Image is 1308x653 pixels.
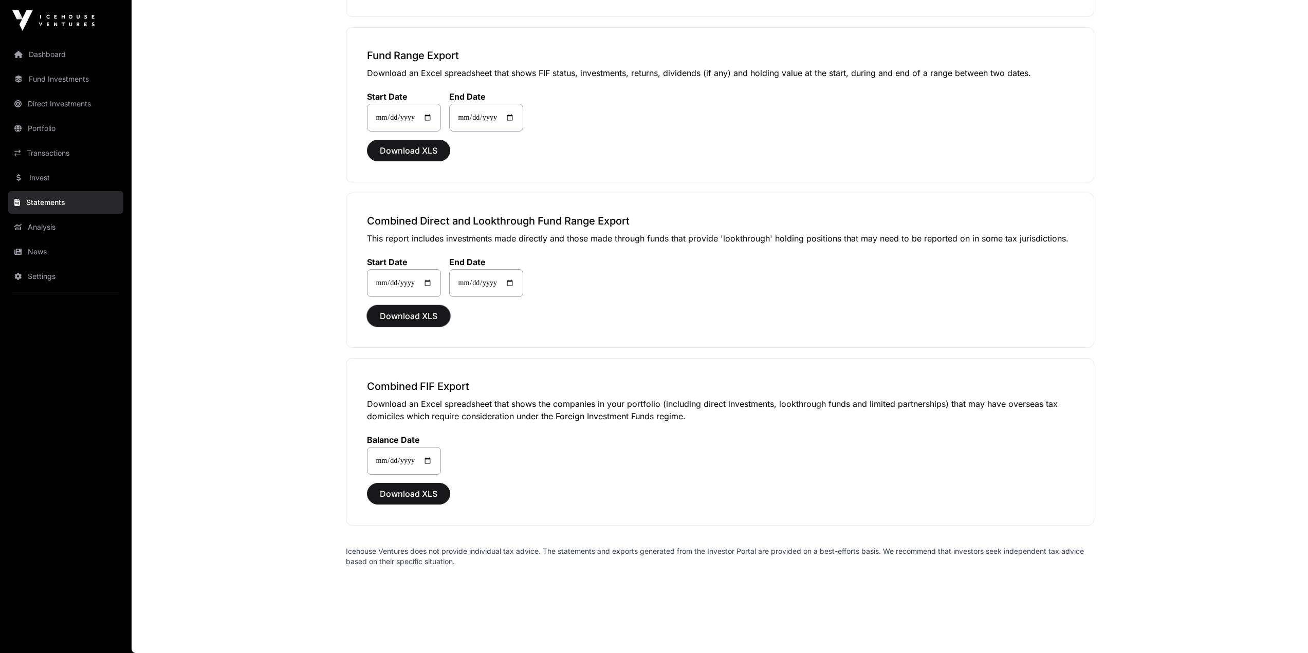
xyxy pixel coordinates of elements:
[367,398,1073,422] p: Download an Excel spreadsheet that shows the companies in your portfolio (including direct invest...
[367,140,450,161] button: Download XLS
[380,310,437,322] span: Download XLS
[8,240,123,263] a: News
[380,144,437,157] span: Download XLS
[12,10,95,31] img: Icehouse Ventures Logo
[367,214,1073,228] h3: Combined Direct and Lookthrough Fund Range Export
[8,166,123,189] a: Invest
[8,68,123,90] a: Fund Investments
[367,91,441,102] label: Start Date
[8,142,123,164] a: Transactions
[367,483,450,505] button: Download XLS
[367,379,1073,394] h3: Combined FIF Export
[367,305,450,327] button: Download XLS
[8,43,123,66] a: Dashboard
[367,48,1073,63] h3: Fund Range Export
[8,216,123,238] a: Analysis
[449,257,523,267] label: End Date
[367,435,441,445] label: Balance Date
[8,265,123,288] a: Settings
[367,232,1073,245] p: This report includes investments made directly and those made through funds that provide 'lookthr...
[346,546,1094,567] p: Icehouse Ventures does not provide individual tax advice. The statements and exports generated fr...
[367,67,1073,79] p: Download an Excel spreadsheet that shows FIF status, investments, returns, dividends (if any) and...
[380,488,437,500] span: Download XLS
[367,257,441,267] label: Start Date
[8,92,123,115] a: Direct Investments
[8,191,123,214] a: Statements
[8,117,123,140] a: Portfolio
[449,91,523,102] label: End Date
[1257,604,1308,653] iframe: Chat Widget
